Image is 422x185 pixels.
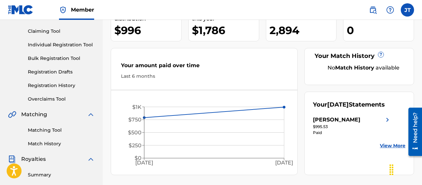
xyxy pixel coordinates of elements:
iframe: Resource Center [403,105,422,159]
div: $1,786 [192,23,259,38]
div: Your amount paid over time [121,62,287,73]
a: Bulk Registration Tool [28,55,95,62]
tspan: $250 [129,142,142,149]
img: expand [87,111,95,118]
img: search [369,6,377,14]
div: Last 6 months [121,73,287,80]
img: help [386,6,394,14]
div: Your Statements [313,100,385,109]
a: Individual Registration Tool [28,41,95,48]
div: Drag [386,160,397,180]
div: Paid [313,130,392,136]
span: Member [71,6,94,14]
a: Matching Tool [28,127,95,134]
img: MLC Logo [8,5,33,15]
div: No available [321,64,405,72]
iframe: Chat Widget [389,153,422,185]
div: Your Match History [313,52,405,61]
span: Matching [21,111,47,118]
a: Public Search [366,3,380,17]
tspan: $750 [128,116,142,123]
div: User Menu [401,3,414,17]
div: $996 [114,23,181,38]
img: right chevron icon [384,116,392,124]
img: Matching [8,111,16,118]
div: $995.53 [313,124,392,130]
div: 0 [347,23,414,38]
img: Top Rightsholder [59,6,67,14]
a: Registration History [28,82,95,89]
img: expand [87,155,95,163]
img: Royalties [8,155,16,163]
tspan: $0 [135,155,142,161]
div: 2,894 [270,23,336,38]
a: Registration Drafts [28,69,95,75]
a: Match History [28,140,95,147]
span: ? [378,52,384,57]
a: Summary [28,171,95,178]
span: Royalties [21,155,46,163]
tspan: $1K [132,104,142,110]
span: [DATE] [327,101,349,108]
tspan: $500 [128,129,142,136]
strong: Match History [335,65,374,71]
div: [PERSON_NAME] [313,116,360,124]
div: Help [384,3,397,17]
a: View More [380,142,405,149]
a: Overclaims Tool [28,96,95,103]
a: Claiming Tool [28,28,95,35]
tspan: [DATE] [135,160,153,166]
a: [PERSON_NAME]right chevron icon$995.53Paid [313,116,392,136]
tspan: [DATE] [275,160,293,166]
